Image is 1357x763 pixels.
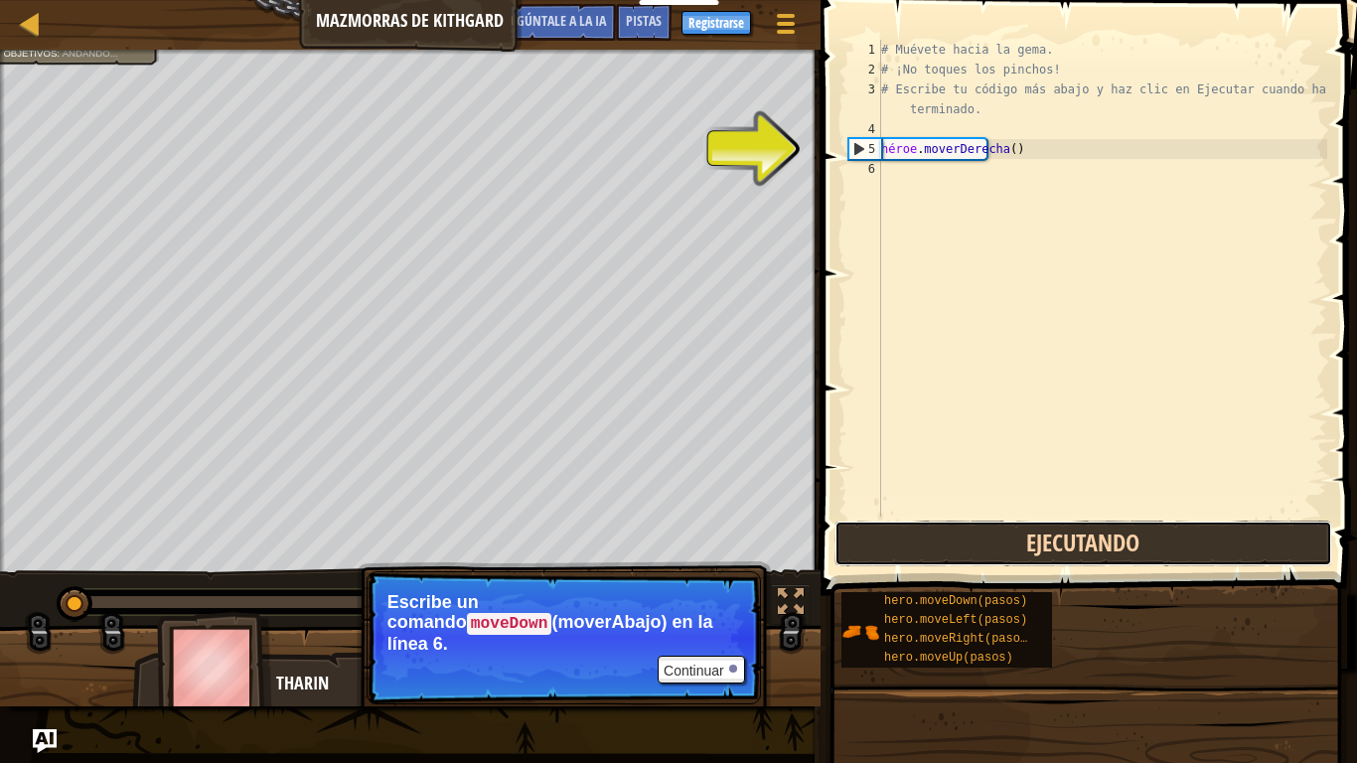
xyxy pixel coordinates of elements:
font: 3 [868,82,875,96]
img: thang_avatar_frame.png [157,612,272,722]
button: Ejecutando [834,521,1332,566]
font: Continuar [664,663,724,679]
button: Registrarse [681,11,751,35]
font: hero.moveDown(pasos) [884,594,1027,608]
font: : [57,49,60,60]
font: hero.moveLeft(pasos) [884,613,1027,627]
font: 1 [868,43,875,57]
font: hero.moveRight(pasos) [884,632,1034,646]
button: Cambia a pantalla completa. [771,584,811,625]
button: Pregúntale a la IA [33,729,57,753]
button: Mostrar menú de juego [761,4,811,51]
font: Registrarse [688,14,744,32]
font: Objetivos [3,49,57,60]
font: Pregúntale a la IA [497,11,606,30]
button: Continuar [658,656,745,684]
font: 4 [868,122,875,136]
img: portrait.png [841,613,879,651]
font: (moverAbajo) en la línea 6. [387,612,713,654]
font: Pistas [626,11,662,30]
font: 5 [868,142,875,156]
font: 6 [868,162,875,176]
font: Andando... [63,49,118,60]
code: moveDown [467,613,552,635]
font: Tharin [276,671,329,695]
font: 2 [868,63,875,76]
font: hero.moveUp(pasos) [884,651,1013,665]
font: Escribe un comando [387,592,479,632]
button: Pregúntale a la IA [487,4,616,41]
